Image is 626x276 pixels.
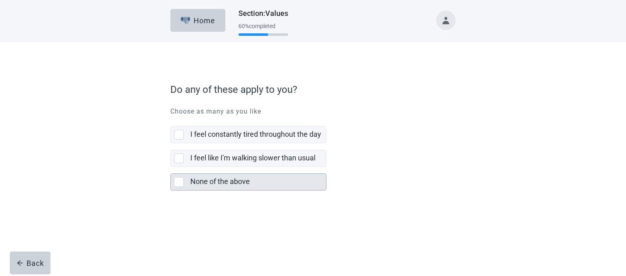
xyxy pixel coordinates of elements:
div: Progress section [238,20,288,39]
button: ElephantHome [170,9,225,32]
div: None of the above, checkbox, not selected [170,173,326,191]
div: I feel constantly tired throughout the day, checkbox, not selected [170,126,326,143]
label: I feel constantly tired throughout the day [190,130,321,138]
label: I feel like I'm walking slower than usual [190,153,315,162]
button: Toggle account menu [436,11,456,30]
p: Choose as many as you like [170,107,456,116]
label: None of the above [190,177,250,186]
div: Back [17,259,44,267]
label: Do any of these apply to you? [170,82,452,97]
span: arrow-left [17,260,23,266]
h1: Section : Values [238,8,288,19]
div: I feel like I'm walking slower than usual, checkbox, not selected [170,150,326,167]
div: Home [181,16,216,24]
div: 60 % completed [238,23,288,29]
img: Elephant [181,17,191,24]
button: arrow-leftBack [10,252,51,274]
